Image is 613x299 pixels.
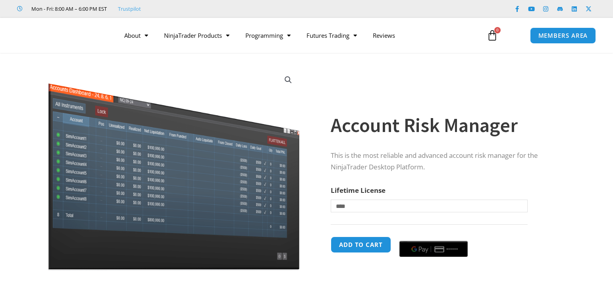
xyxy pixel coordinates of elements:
a: Futures Trading [299,26,365,45]
h1: Account Risk Manager [331,111,563,139]
a: View full-screen image gallery [281,73,295,87]
a: Clear options [331,216,343,222]
a: About [116,26,156,45]
a: Trustpilot [118,4,141,14]
button: Add to cart [331,237,391,253]
nav: Menu [116,26,478,45]
a: Reviews [365,26,403,45]
span: 0 [494,27,501,33]
img: Screenshot 2024-08-26 15462845454 [46,67,301,270]
text: •••••• [446,247,458,252]
a: 0 [475,24,510,47]
img: LogoAI | Affordable Indicators – NinjaTrader [18,21,103,50]
a: NinjaTrader Products [156,26,237,45]
button: Buy with GPay [399,241,468,257]
p: This is the most reliable and advanced account risk manager for the NinjaTrader Desktop Platform. [331,150,563,173]
span: MEMBERS AREA [538,33,588,39]
iframe: Secure payment input frame [398,235,469,236]
span: Mon - Fri: 8:00 AM – 6:00 PM EST [29,4,107,14]
label: Lifetime License [331,186,386,195]
a: MEMBERS AREA [530,27,596,44]
a: Programming [237,26,299,45]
